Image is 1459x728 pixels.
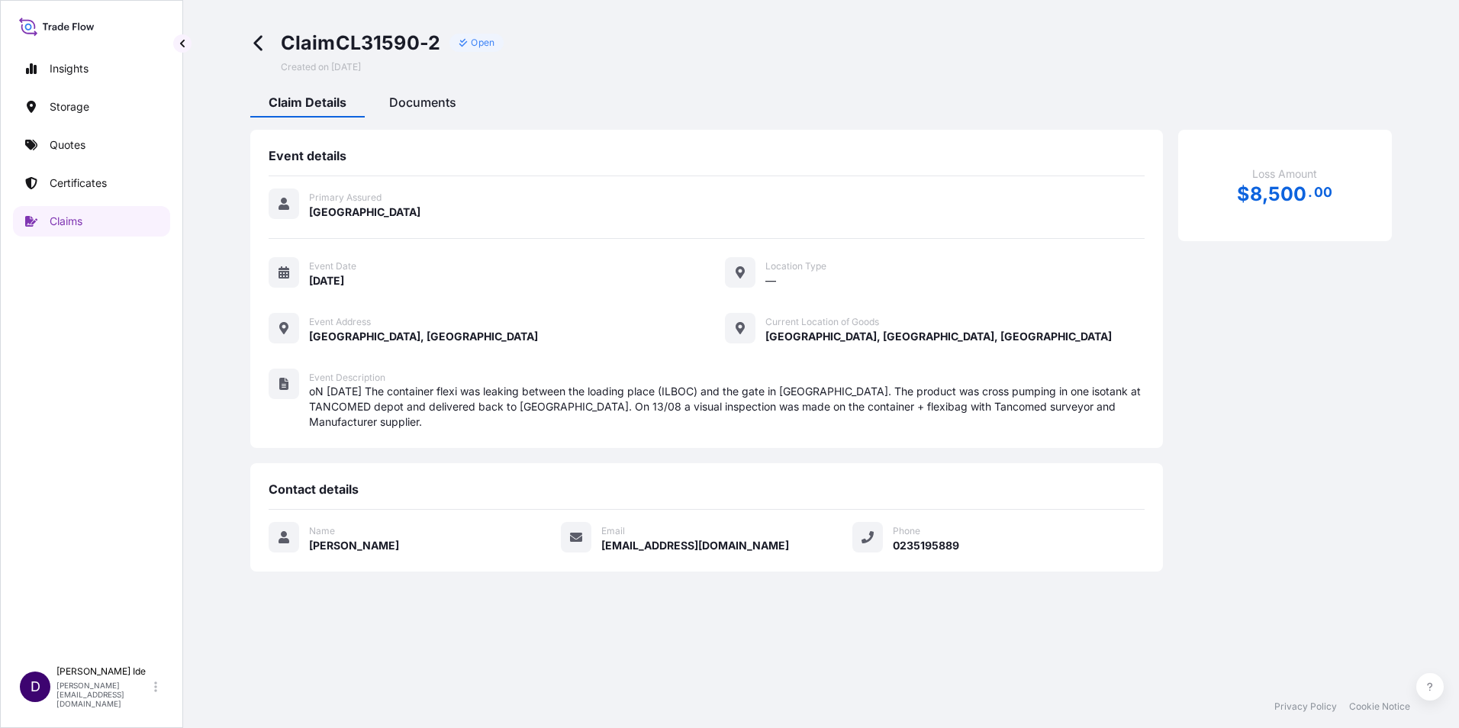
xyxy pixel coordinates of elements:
[309,316,371,328] span: Event Address
[31,679,40,694] span: D
[1314,188,1332,197] span: 00
[765,316,879,328] span: Current Location of Goods
[1349,701,1410,713] a: Cookie Notice
[281,61,361,73] span: Created on
[765,329,1112,344] span: [GEOGRAPHIC_DATA], [GEOGRAPHIC_DATA], [GEOGRAPHIC_DATA]
[893,538,959,553] span: 0235195889
[13,92,170,122] a: Storage
[765,260,826,272] span: Location Type
[13,130,170,160] a: Quotes
[309,538,399,553] span: [PERSON_NAME]
[56,681,151,708] p: [PERSON_NAME][EMAIL_ADDRESS][DOMAIN_NAME]
[269,148,346,163] span: Event details
[601,525,625,537] span: Email
[1250,185,1262,204] span: 8
[309,525,335,537] span: Name
[309,372,385,384] span: Event Description
[50,137,85,153] p: Quotes
[893,525,920,537] span: Phone
[50,176,107,191] p: Certificates
[601,538,789,553] span: [EMAIL_ADDRESS][DOMAIN_NAME]
[50,61,89,76] p: Insights
[471,37,494,49] p: Open
[765,273,776,288] span: —
[1237,185,1249,204] span: $
[309,384,1145,430] span: oN [DATE] The container flexi was leaking between the loading place (ILBOC) and the gate in [GEOG...
[309,329,538,344] span: [GEOGRAPHIC_DATA], [GEOGRAPHIC_DATA]
[309,273,344,288] span: [DATE]
[1308,188,1312,197] span: .
[389,95,456,110] span: Documents
[13,206,170,237] a: Claims
[1268,185,1307,204] span: 500
[309,260,356,272] span: Event Date
[269,482,359,497] span: Contact details
[281,31,441,55] span: Claim CL31590-2
[1262,185,1268,204] span: ,
[13,53,170,84] a: Insights
[50,99,89,114] p: Storage
[50,214,82,229] p: Claims
[13,168,170,198] a: Certificates
[56,665,151,678] p: [PERSON_NAME] Ide
[309,205,420,220] span: [GEOGRAPHIC_DATA]
[309,192,382,204] span: Primary Assured
[269,95,346,110] span: Claim Details
[331,61,361,73] span: [DATE]
[1274,701,1337,713] a: Privacy Policy
[1252,166,1317,182] span: Loss Amount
